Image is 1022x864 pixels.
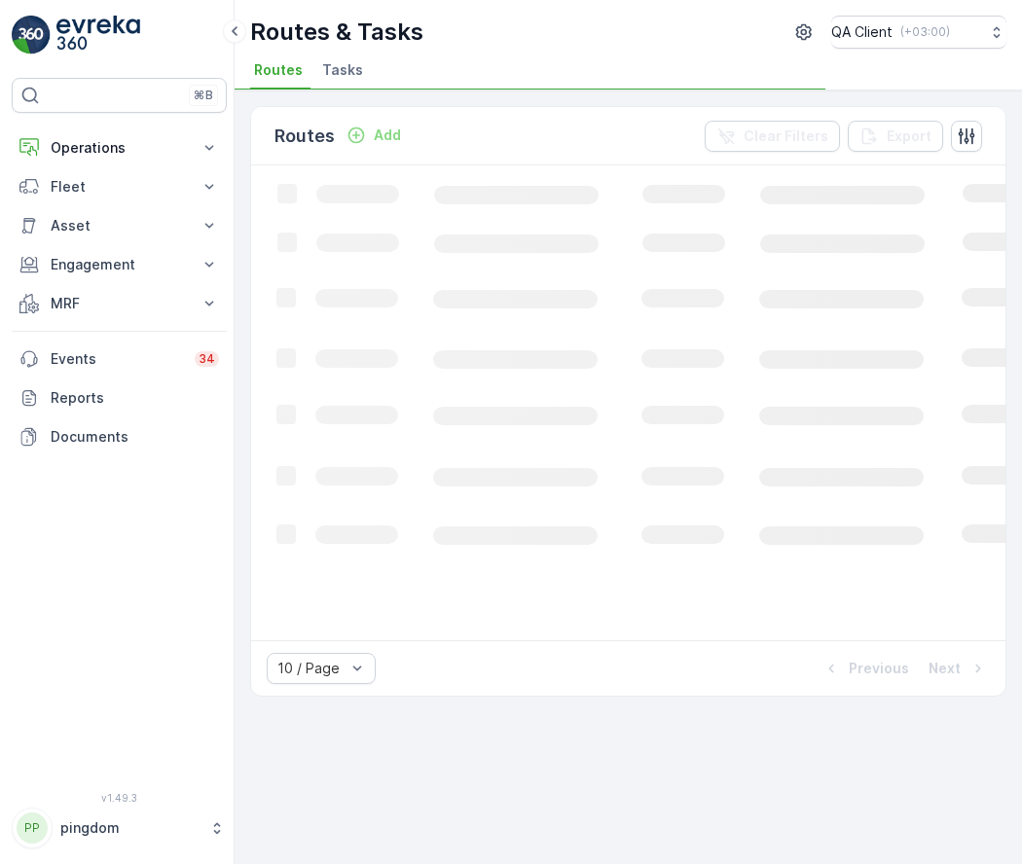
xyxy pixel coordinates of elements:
p: MRF [51,294,188,313]
button: Fleet [12,167,227,206]
p: Export [887,126,931,146]
a: Events34 [12,340,227,378]
div: PP [17,812,48,844]
p: Asset [51,216,188,235]
button: Next [927,657,990,680]
p: ⌘B [194,88,213,103]
button: Export [848,121,943,152]
span: v 1.49.3 [12,792,227,804]
p: Fleet [51,177,188,197]
a: Reports [12,378,227,417]
p: Clear Filters [744,126,828,146]
p: pingdom [60,818,200,838]
button: Previous [820,657,911,680]
button: Add [339,124,409,147]
button: Engagement [12,245,227,284]
p: Next [929,659,961,678]
p: Reports [51,388,219,408]
button: PPpingdom [12,808,227,848]
p: Previous [849,659,909,678]
p: 34 [199,351,215,367]
button: Clear Filters [705,121,840,152]
button: Asset [12,206,227,245]
button: MRF [12,284,227,323]
p: Routes [274,123,335,150]
p: Documents [51,427,219,447]
img: logo_light-DOdMpM7g.png [56,16,140,54]
span: Tasks [322,60,363,80]
p: Events [51,349,183,369]
p: ( +03:00 ) [900,24,950,40]
button: Operations [12,128,227,167]
a: Documents [12,417,227,456]
p: Engagement [51,255,188,274]
img: logo [12,16,51,54]
p: Operations [51,138,188,158]
p: QA Client [831,22,893,42]
span: Routes [254,60,303,80]
p: Routes & Tasks [250,17,423,48]
button: QA Client(+03:00) [831,16,1006,49]
p: Add [374,126,401,145]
